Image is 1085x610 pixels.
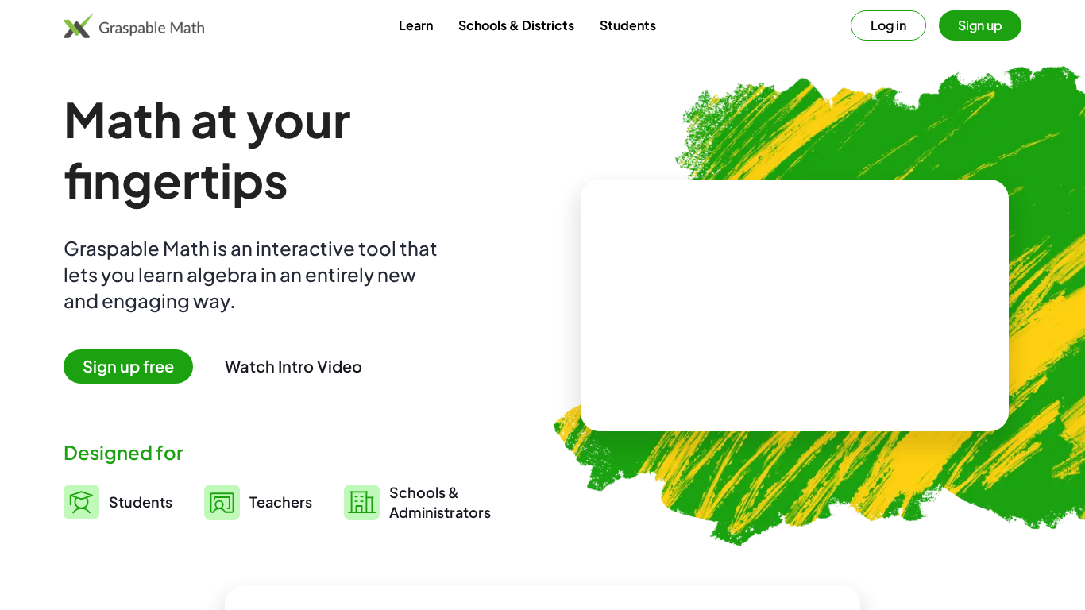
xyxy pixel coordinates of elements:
a: Students [64,482,172,522]
span: Teachers [249,492,312,511]
div: Graspable Math is an interactive tool that lets you learn algebra in an entirely new and engaging... [64,235,445,314]
button: Sign up [939,10,1021,41]
span: Students [109,492,172,511]
span: Schools & Administrators [389,482,491,522]
img: svg%3e [344,485,380,520]
span: Sign up free [64,349,193,384]
a: Teachers [204,482,312,522]
img: svg%3e [204,485,240,520]
h1: Math at your fingertips [64,89,517,210]
button: Log in [851,10,926,41]
video: What is this? This is dynamic math notation. Dynamic math notation plays a central role in how Gr... [676,246,914,365]
div: Designed for [64,439,517,465]
a: Learn [386,10,446,40]
a: Schools &Administrators [344,482,491,522]
button: Watch Intro Video [225,356,362,376]
a: Schools & Districts [446,10,587,40]
img: svg%3e [64,485,99,519]
a: Students [587,10,669,40]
